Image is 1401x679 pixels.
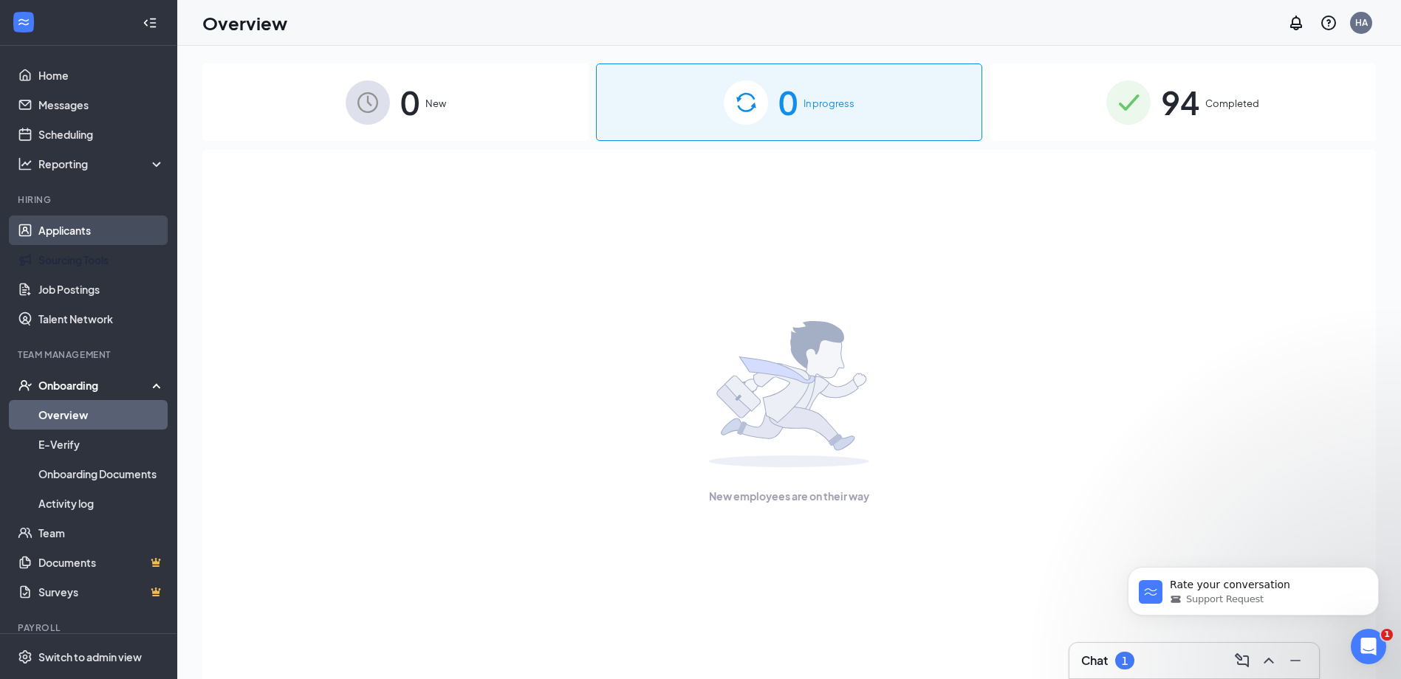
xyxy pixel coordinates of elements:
[18,649,32,664] svg: Settings
[202,10,287,35] h1: Overview
[400,77,419,128] span: 0
[1260,652,1278,669] svg: ChevronUp
[1257,649,1281,672] button: ChevronUp
[38,430,165,459] a: E-Verify
[38,120,165,149] a: Scheduling
[18,378,32,393] svg: UserCheck
[38,304,165,334] a: Talent Network
[1284,649,1307,672] button: Minimize
[38,548,165,577] a: DocumentsCrown
[1205,96,1259,111] span: Completed
[38,216,165,245] a: Applicants
[1320,14,1337,32] svg: QuestionInfo
[38,459,165,489] a: Onboarding Documents
[18,156,32,171] svg: Analysis
[143,15,157,30] svg: Collapse
[1351,629,1386,664] iframe: Intercom live chat
[18,348,162,361] div: Team Management
[38,400,165,430] a: Overview
[38,649,142,664] div: Switch to admin view
[1355,16,1368,29] div: HA
[1106,536,1401,639] iframe: Intercom notifications message
[38,518,165,548] a: Team
[709,488,869,504] span: New employees are on their way
[1081,652,1108,669] h3: Chat
[425,96,446,111] span: New
[1230,649,1254,672] button: ComposeMessage
[1161,77,1199,128] span: 94
[16,15,31,30] svg: WorkstreamLogo
[38,156,165,171] div: Reporting
[38,275,165,304] a: Job Postings
[778,77,798,128] span: 0
[38,90,165,120] a: Messages
[38,245,165,275] a: Sourcing Tools
[38,577,165,607] a: SurveysCrown
[38,378,152,393] div: Onboarding
[1122,655,1128,667] div: 1
[18,193,162,206] div: Hiring
[804,96,854,111] span: In progress
[18,621,162,634] div: Payroll
[38,61,165,90] a: Home
[38,489,165,518] a: Activity log
[1381,629,1393,641] span: 1
[1233,652,1251,669] svg: ComposeMessage
[1287,14,1305,32] svg: Notifications
[1287,652,1304,669] svg: Minimize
